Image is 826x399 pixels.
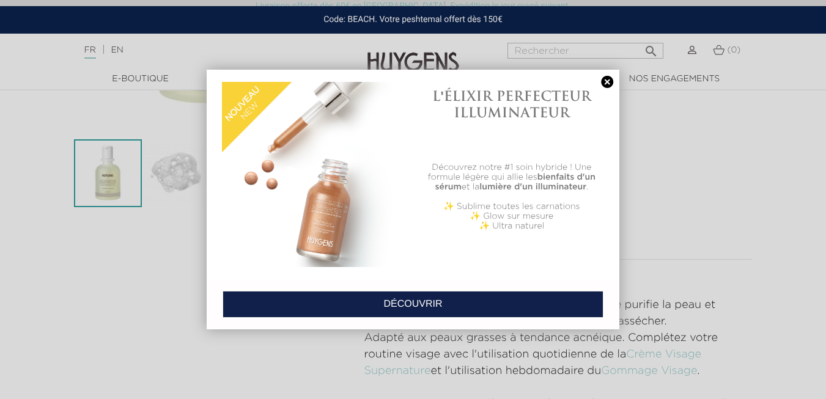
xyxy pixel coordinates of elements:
[419,88,605,120] h1: L'ÉLIXIR PERFECTEUR ILLUMINATEUR
[419,202,605,211] p: ✨ Sublime toutes les carnations
[419,221,605,231] p: ✨ Ultra naturel
[479,183,586,191] b: lumière d'un illuminateur
[419,163,605,192] p: Découvrez notre #1 soin hybride ! Une formule légère qui allie les et la .
[223,291,604,318] a: DÉCOUVRIR
[435,173,596,191] b: bienfaits d'un sérum
[419,211,605,221] p: ✨ Glow sur mesure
